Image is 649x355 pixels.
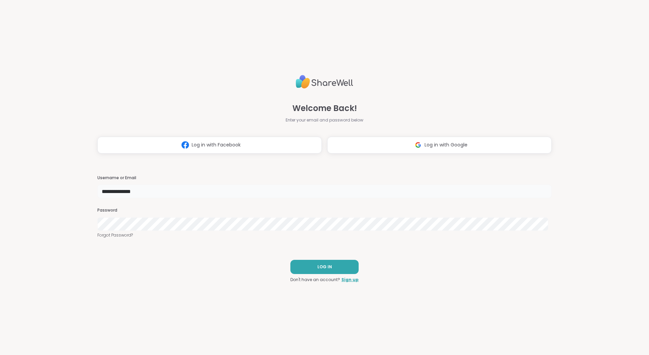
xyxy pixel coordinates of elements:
span: Don't have an account? [290,277,340,283]
img: ShareWell Logomark [412,139,425,151]
button: Log in with Facebook [97,137,322,154]
img: ShareWell Logomark [179,139,192,151]
span: LOG IN [317,264,332,270]
span: Enter your email and password below [286,117,363,123]
a: Sign up [341,277,359,283]
span: Log in with Google [425,141,467,148]
button: LOG IN [290,260,359,274]
a: Forgot Password? [97,232,552,238]
span: Log in with Facebook [192,141,241,148]
h3: Username or Email [97,175,552,181]
button: Log in with Google [327,137,552,154]
h3: Password [97,208,552,213]
img: ShareWell Logo [296,72,353,91]
span: Welcome Back! [292,102,357,114]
